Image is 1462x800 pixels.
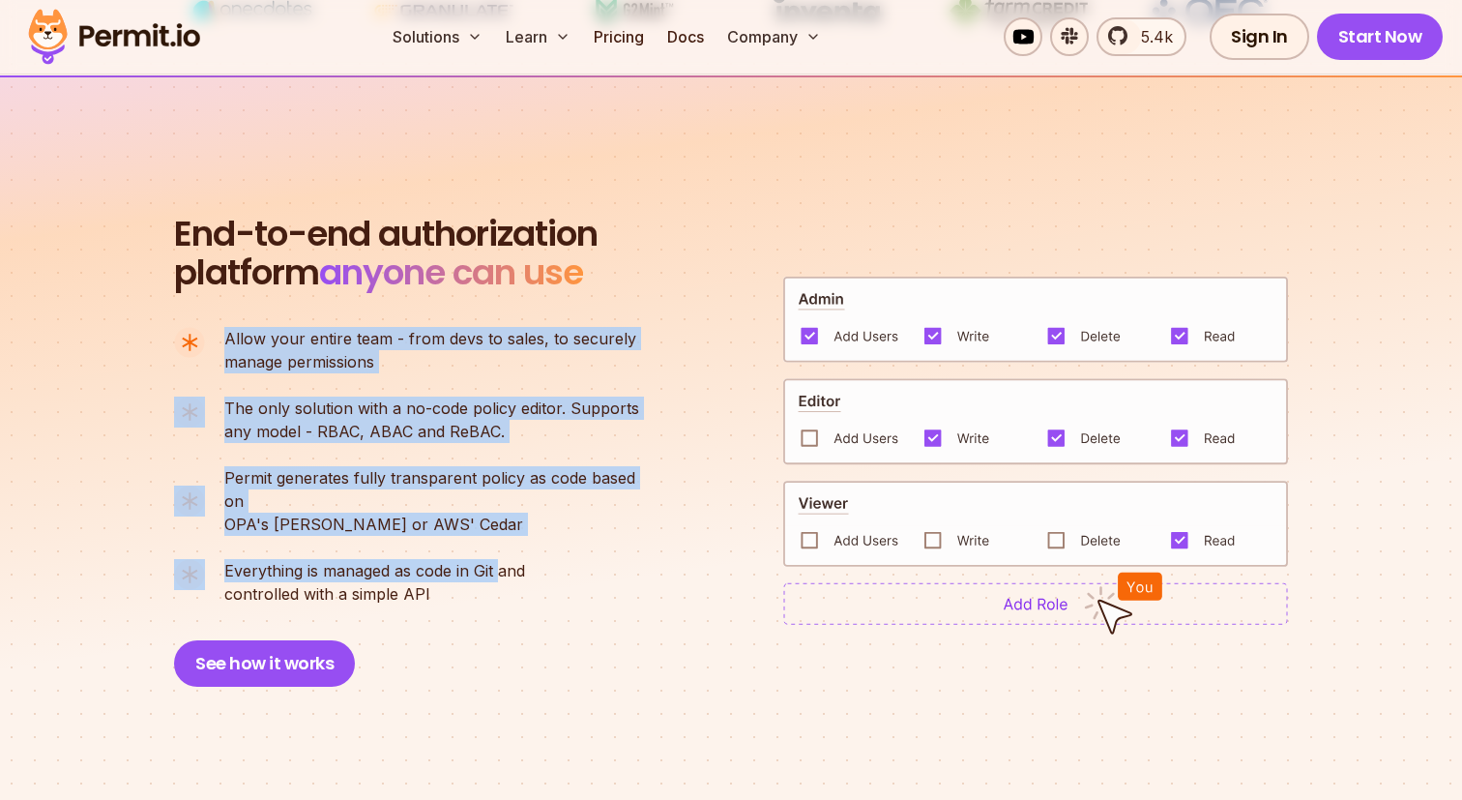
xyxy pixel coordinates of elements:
span: Everything is managed as code in Git and [224,559,525,582]
span: End-to-end authorization [174,215,598,253]
span: anyone can use [319,248,583,297]
a: Sign In [1210,14,1309,60]
span: Permit generates fully transparent policy as code based on [224,466,656,513]
p: manage permissions [224,327,636,373]
p: OPA's [PERSON_NAME] or AWS' Cedar [224,466,656,536]
p: any model - RBAC, ABAC and ReBAC. [224,397,639,443]
p: controlled with a simple API [224,559,525,606]
a: Docs [659,17,712,56]
span: 5.4k [1129,25,1173,48]
a: 5.4k [1096,17,1186,56]
span: The only solution with a no-code policy editor. Supports [224,397,639,420]
button: Solutions [385,17,490,56]
a: Pricing [586,17,652,56]
h2: platform [174,215,598,292]
span: Allow your entire team - from devs to sales, to securely [224,327,636,350]
button: Learn [498,17,578,56]
a: Start Now [1317,14,1444,60]
img: Permit logo [19,4,209,70]
button: See how it works [174,640,355,687]
button: Company [719,17,829,56]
